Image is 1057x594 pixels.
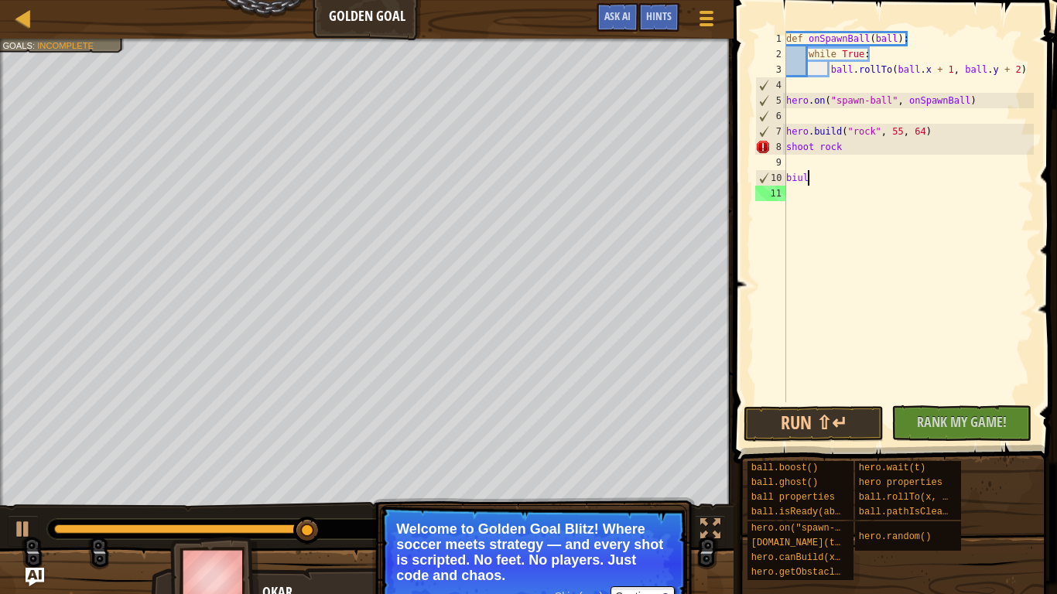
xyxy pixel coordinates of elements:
span: Incomplete [37,40,94,50]
div: 2 [755,46,786,62]
span: hero.canBuild(x, y) [751,552,857,563]
span: ball properties [751,492,835,503]
button: Rank My Game! [891,405,1031,441]
div: 6 [756,108,786,124]
button: Ask AI [597,3,638,32]
span: ball.ghost() [751,477,818,488]
span: hero.on("spawn-ball", f) [751,523,885,534]
div: 10 [756,170,786,186]
span: hero.random() [859,531,932,542]
span: Goals [2,40,32,50]
span: Rank My Game! [917,412,1007,432]
button: Show game menu [687,3,726,39]
span: Hints [646,9,672,23]
div: 4 [756,77,786,93]
button: Ctrl + P: Play [8,515,39,547]
span: hero.getObstacleAt(x, y) [751,567,885,578]
button: Ask AI [26,568,44,586]
button: Run ⇧↵ [744,406,884,442]
span: ball.isReady(ability) [751,507,868,517]
span: ball.boost() [751,463,818,473]
div: 5 [756,93,786,108]
div: 11 [755,186,786,201]
span: [DOMAIN_NAME](type, x, y) [751,538,891,548]
div: 7 [756,124,786,139]
span: ball.pathIsClear(x, y) [859,507,981,517]
div: 1 [755,31,786,46]
span: hero.wait(t) [859,463,925,473]
span: : [32,40,37,50]
button: Toggle fullscreen [695,515,726,547]
span: Ask AI [604,9,631,23]
div: 9 [755,155,786,170]
span: ball.rollTo(x, y) [859,492,953,503]
p: Welcome to Golden Goal Blitz! Where soccer meets strategy — and every shot is scripted. No feet. ... [396,521,671,583]
span: hero properties [859,477,942,488]
div: 3 [755,62,786,77]
div: 8 [755,139,786,155]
